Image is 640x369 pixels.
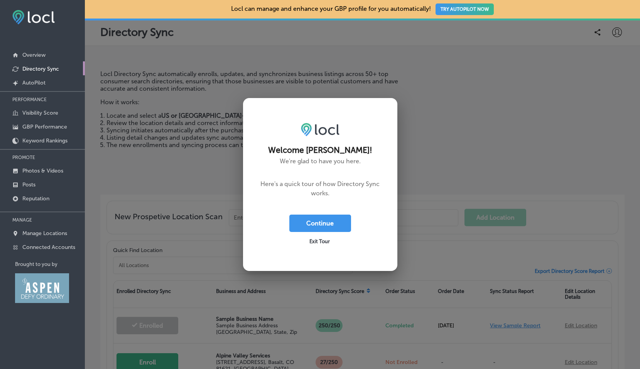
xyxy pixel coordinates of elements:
button: TRY AUTOPILOT NOW [436,3,494,15]
img: fda3e92497d09a02dc62c9cd864e3231.png [12,10,55,24]
p: Visibility Score [22,110,58,116]
p: Keyword Rankings [22,137,68,144]
p: AutoPilot [22,80,46,86]
p: Connected Accounts [22,244,75,251]
p: Manage Locations [22,230,67,237]
img: Aspen [15,273,69,303]
span: Exit Tour [309,239,330,244]
p: Overview [22,52,46,58]
p: Photos & Videos [22,168,63,174]
p: Posts [22,181,35,188]
p: Brought to you by [15,261,85,267]
p: GBP Performance [22,124,67,130]
p: Directory Sync [22,66,59,72]
p: Reputation [22,195,49,202]
button: Continue [289,215,351,232]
